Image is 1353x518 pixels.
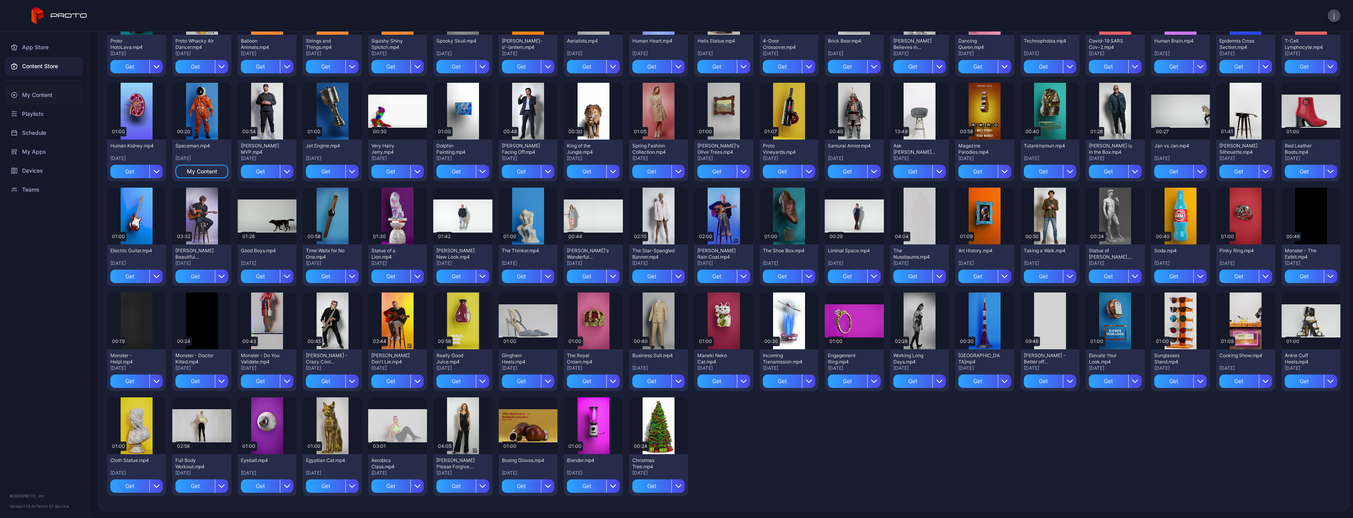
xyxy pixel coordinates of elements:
[697,165,736,178] div: Get
[306,270,345,283] div: Get
[763,375,815,388] button: Get
[567,165,606,178] div: Get
[5,123,83,142] a: Schedule
[1285,60,1337,73] button: Get
[567,248,610,260] div: Meghan's Wonderful Wardrobe.mp4
[567,60,606,73] div: Get
[1024,60,1076,73] button: Get
[958,165,997,178] div: Get
[241,375,280,388] div: Get
[893,165,932,178] div: Get
[828,60,867,73] div: Get
[1089,155,1141,162] div: [DATE]
[828,165,867,178] div: Get
[175,375,214,388] div: Get
[1024,375,1076,388] button: Get
[632,270,685,283] button: Get
[175,60,214,73] div: Get
[828,375,867,388] div: Get
[306,479,358,493] button: Get
[893,270,946,283] button: Get
[1219,375,1272,388] button: Get
[567,260,619,266] div: [DATE]
[1219,248,1263,254] div: Pinky Ring.mp4
[828,270,880,283] button: Get
[1089,38,1132,50] div: Covid-19 SARS Cov-2.mp4
[632,479,671,493] div: Get
[502,479,554,493] button: Get
[632,260,685,266] div: [DATE]
[306,60,358,73] button: Get
[371,143,415,155] div: Very Hairy Jerry.mp4
[567,165,619,178] button: Get
[632,60,671,73] div: Get
[436,479,475,493] div: Get
[1024,165,1076,178] button: Get
[567,270,606,283] div: Get
[175,260,228,266] div: [DATE]
[306,60,345,73] div: Get
[371,60,410,73] div: Get
[1154,143,1198,149] div: Jan vs Jan.mp4
[697,155,750,162] div: [DATE]
[436,155,489,162] div: [DATE]
[632,165,671,178] div: Get
[763,155,815,162] div: [DATE]
[175,248,219,260] div: Billy Morrison's Beautiful Disaster.mp4
[958,155,1011,162] div: [DATE]
[306,155,358,162] div: [DATE]
[763,260,815,266] div: [DATE]
[1154,260,1207,266] div: [DATE]
[1285,60,1324,73] div: Get
[110,479,149,493] div: Get
[632,165,685,178] button: Get
[371,479,424,493] button: Get
[763,60,802,73] div: Get
[241,375,293,388] button: Get
[241,50,293,57] div: [DATE]
[241,155,293,162] div: [DATE]
[893,165,946,178] button: Get
[958,60,1011,73] button: Get
[828,50,880,57] div: [DATE]
[1024,143,1067,149] div: Tutankhamun.mp4
[1285,38,1328,50] div: T-Cell Lymphocyte.mp4
[567,38,610,44] div: Aerialists.mp4
[241,270,280,283] div: Get
[241,60,280,73] div: Get
[1285,50,1337,57] div: [DATE]
[828,260,880,266] div: [DATE]
[1089,375,1128,388] div: Get
[828,165,880,178] button: Get
[828,248,871,254] div: Liminal Space.mp4
[241,479,293,493] button: Get
[502,260,554,266] div: [DATE]
[110,165,149,178] div: Get
[763,248,806,254] div: The Shoe Box.mp4
[175,375,228,388] button: Get
[306,260,358,266] div: [DATE]
[371,60,424,73] button: Get
[1219,60,1258,73] div: Get
[110,479,163,493] button: Get
[502,165,541,178] div: Get
[1154,38,1198,44] div: Human Brain.mp4
[1285,143,1328,155] div: Red Leather Boots.mp4
[828,270,867,283] div: Get
[567,479,606,493] div: Get
[502,165,554,178] button: Get
[306,50,358,57] div: [DATE]
[958,50,1011,57] div: [DATE]
[436,60,489,73] button: Get
[436,375,489,388] button: Get
[958,375,1011,388] button: Get
[1219,165,1258,178] div: Get
[306,375,358,388] button: Get
[110,375,163,388] button: Get
[697,50,750,57] div: [DATE]
[893,50,946,57] div: [DATE]
[1154,270,1193,283] div: Get
[1285,375,1337,388] button: Get
[241,165,280,178] div: Get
